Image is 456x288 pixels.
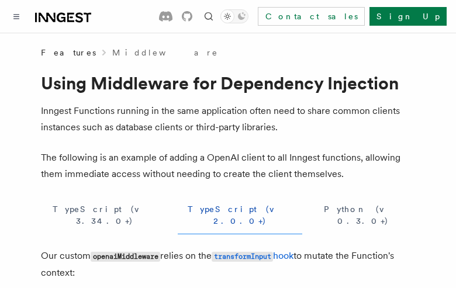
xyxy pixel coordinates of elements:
a: Contact sales [258,7,365,26]
button: Find something... [202,9,216,23]
a: Middleware [112,47,219,58]
span: Features [41,47,96,58]
a: transformInputhook [212,250,293,261]
h1: Using Middleware for Dependency Injection [41,72,415,93]
a: Sign Up [369,7,447,26]
code: transformInput [212,252,273,262]
button: Toggle dark mode [220,9,248,23]
code: openaiMiddleware [91,252,160,262]
button: TypeScript (v 2.0.0+) [178,196,302,234]
p: Inngest Functions running in the same application often need to share common clients instances su... [41,103,415,136]
p: The following is an example of adding a OpenAI client to all Inngest functions, allowing them imm... [41,150,415,182]
button: Python (v 0.3.0+) [312,196,415,234]
button: Toggle navigation [9,9,23,23]
button: TypeScript (v 3.34.0+) [41,196,168,234]
p: Our custom relies on the to mutate the Function's context: [41,248,415,281]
